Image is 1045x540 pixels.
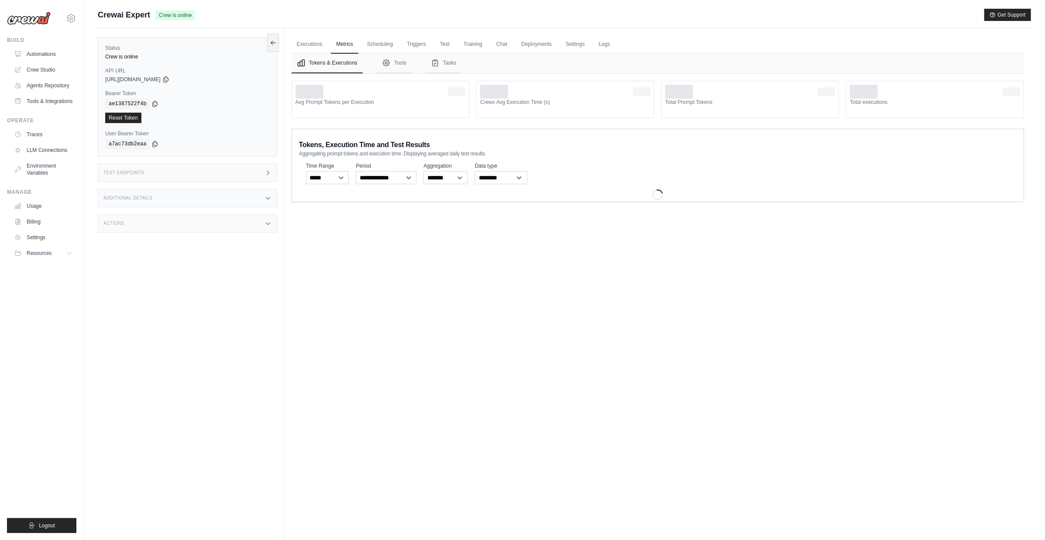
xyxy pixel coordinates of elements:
[306,162,349,169] label: Time Range
[331,35,358,54] a: Metrics
[105,139,150,149] code: a7ac73db2eaa
[435,35,455,54] a: Test
[105,113,141,123] a: Reset Token
[10,47,76,61] a: Automations
[155,10,195,20] span: Crew is online
[105,76,161,83] span: [URL][DOMAIN_NAME]
[292,53,1024,73] nav: Tabs
[27,250,52,257] span: Resources
[7,518,76,533] button: Logout
[480,99,650,106] dt: Crews Avg Execution Time (s)
[984,9,1031,21] button: Get Support
[299,140,430,150] span: Tokens, Execution Time and Test Results
[10,79,76,93] a: Agents Repository
[103,221,124,226] h3: Actions
[10,230,76,244] a: Settings
[39,522,55,529] span: Logout
[105,45,270,52] label: Status
[426,53,462,73] button: Tasks
[103,170,144,175] h3: Test Endpoints
[356,162,416,169] label: Period
[7,12,51,25] img: Logo
[10,215,76,229] a: Billing
[594,35,615,54] a: Logs
[7,117,76,124] div: Operate
[10,246,76,260] button: Resources
[10,63,76,77] a: Crew Studio
[10,94,76,108] a: Tools & Integrations
[362,35,398,54] a: Scheduling
[10,159,76,180] a: Environment Variables
[850,99,1020,106] dt: Total executions
[458,35,488,54] a: Training
[10,127,76,141] a: Traces
[423,162,468,169] label: Aggregation
[105,90,270,97] label: Bearer Token
[105,53,270,60] div: Crew is online
[292,53,363,73] button: Tokens & Executions
[98,9,150,21] span: Crewai Expert
[10,199,76,213] a: Usage
[377,53,412,73] button: Tools
[7,37,76,44] div: Build
[560,35,590,54] a: Settings
[296,99,466,106] dt: Avg Prompt Tokens per Execution
[475,162,527,169] label: Data type
[299,150,486,157] span: Aggregating prompt tokens and execution time. Displaying averaged daily test results.
[1001,498,1045,540] iframe: Chat Widget
[105,99,150,109] code: ae1387522f4b
[516,35,557,54] a: Deployments
[292,35,328,54] a: Executions
[491,35,512,54] a: Chat
[7,189,76,196] div: Manage
[402,35,431,54] a: Triggers
[10,143,76,157] a: LLM Connections
[665,99,835,106] dt: Total Prompt Tokens
[103,196,152,201] h3: Additional Details
[105,67,270,74] label: API URL
[105,130,270,137] label: User Bearer Token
